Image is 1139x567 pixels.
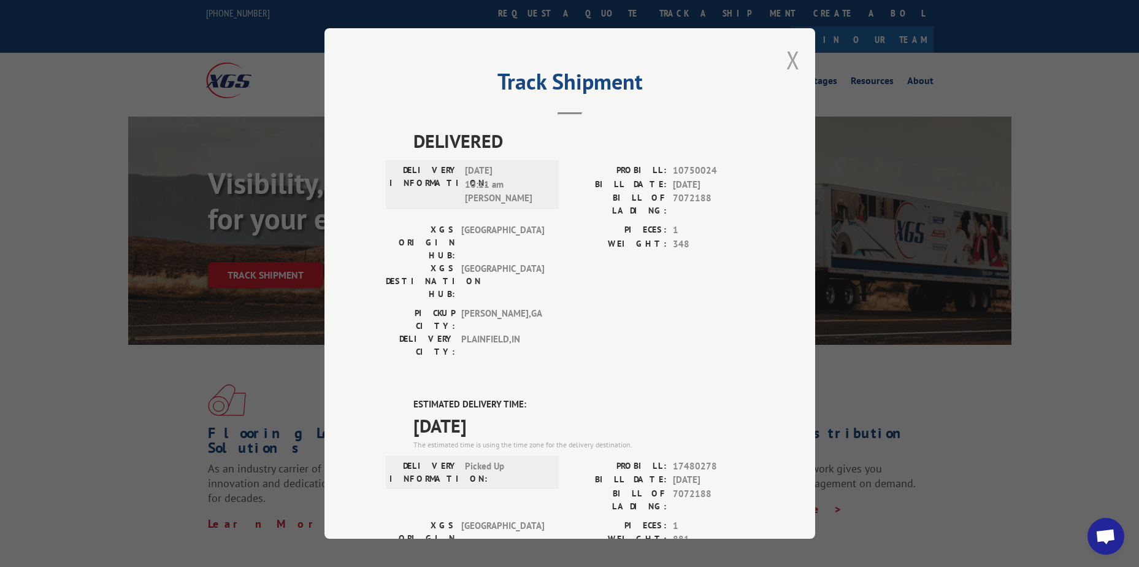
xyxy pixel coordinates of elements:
label: BILL OF LADING: [570,191,667,217]
span: [DATE] [673,178,754,192]
label: PROBILL: [570,460,667,474]
span: [DATE] [413,412,754,439]
span: 17480278 [673,460,754,474]
span: Picked Up [465,460,548,485]
label: PIECES: [570,519,667,533]
label: XGS ORIGIN HUB: [386,519,455,558]
label: PICKUP CITY: [386,307,455,333]
label: XGS DESTINATION HUB: [386,262,455,301]
span: 1 [673,223,754,237]
button: Close modal [786,44,800,76]
label: DELIVERY INFORMATION: [389,460,459,485]
span: [DATE] [673,473,754,487]
span: [PERSON_NAME] , GA [461,307,544,333]
label: DELIVERY INFORMATION: [389,164,459,206]
label: DELIVERY CITY: [386,333,455,358]
span: [DATE] 10:11 am [PERSON_NAME] [465,164,548,206]
span: 7072188 [673,191,754,217]
label: ESTIMATED DELIVERY TIME: [413,398,754,412]
h2: Track Shipment [386,73,754,96]
span: 10750024 [673,164,754,178]
label: PIECES: [570,223,667,237]
span: 348 [673,237,754,252]
span: 7072188 [673,487,754,513]
div: The estimated time is using the time zone for the delivery destination. [413,439,754,450]
label: BILL DATE: [570,473,667,487]
span: [GEOGRAPHIC_DATA] [461,519,544,558]
label: XGS ORIGIN HUB: [386,223,455,262]
label: BILL OF LADING: [570,487,667,513]
span: [GEOGRAPHIC_DATA] [461,223,544,262]
div: Open chat [1087,518,1124,555]
label: WEIGHT: [570,533,667,547]
label: WEIGHT: [570,237,667,252]
span: 881 [673,533,754,547]
span: DELIVERED [413,127,754,155]
span: PLAINFIELD , IN [461,333,544,358]
span: 1 [673,519,754,533]
label: PROBILL: [570,164,667,178]
span: [GEOGRAPHIC_DATA] [461,262,544,301]
label: BILL DATE: [570,178,667,192]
